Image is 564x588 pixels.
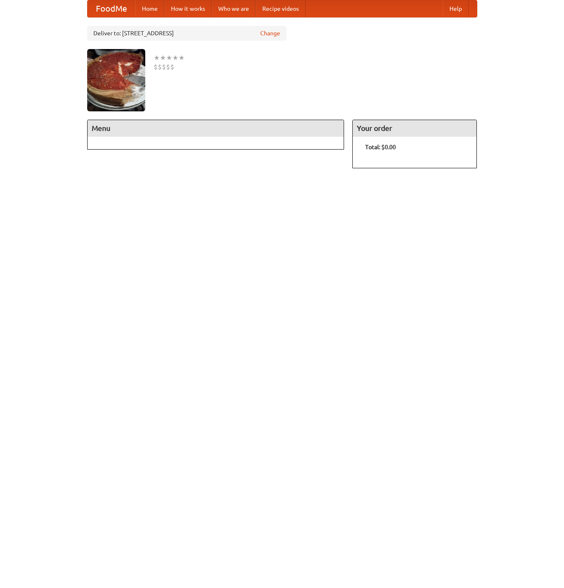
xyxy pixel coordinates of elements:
li: ★ [166,53,172,62]
li: ★ [160,53,166,62]
li: $ [154,62,158,71]
a: Change [260,29,280,37]
li: ★ [178,53,185,62]
li: $ [158,62,162,71]
a: Help [443,0,469,17]
h4: Your order [353,120,476,137]
div: Deliver to: [STREET_ADDRESS] [87,26,286,41]
a: How it works [164,0,212,17]
b: Total: $0.00 [365,144,396,150]
h4: Menu [88,120,344,137]
li: $ [170,62,174,71]
li: ★ [172,53,178,62]
a: FoodMe [88,0,135,17]
img: angular.jpg [87,49,145,111]
a: Home [135,0,164,17]
li: ★ [154,53,160,62]
a: Recipe videos [256,0,305,17]
li: $ [166,62,170,71]
li: $ [162,62,166,71]
a: Who we are [212,0,256,17]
